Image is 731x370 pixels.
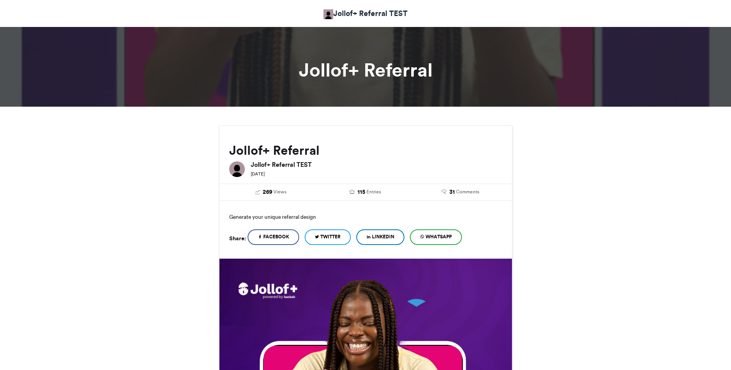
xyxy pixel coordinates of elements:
[251,161,502,168] h6: Jollof+ Referral TEST
[372,233,394,240] span: LinkedIn
[305,229,351,245] a: Twitter
[263,188,272,197] span: 269
[324,188,407,197] a: 115 Entries
[229,188,313,197] a: 269 Views
[410,229,462,245] a: WhatsApp
[449,188,455,197] span: 31
[366,188,381,195] span: Entries
[356,229,404,245] a: LinkedIn
[323,9,333,19] img: Jollof+ Referral TEST
[149,61,583,79] h1: Jollof+ Referral
[248,229,299,245] a: Facebook
[229,161,245,177] img: Jollof+ Referral TEST
[419,188,502,197] a: 31 Comments
[273,188,286,195] span: Views
[229,143,502,157] h2: Jollof+ Referral
[229,211,502,223] p: Generate your unique referral design
[251,171,265,177] small: [DATE]
[229,233,246,243] h5: Share:
[357,188,365,197] span: 115
[323,8,408,19] a: Jollof+ Referral TEST
[426,233,452,240] span: WhatsApp
[320,233,341,240] span: Twitter
[263,233,289,240] span: Facebook
[456,188,479,195] span: Comments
